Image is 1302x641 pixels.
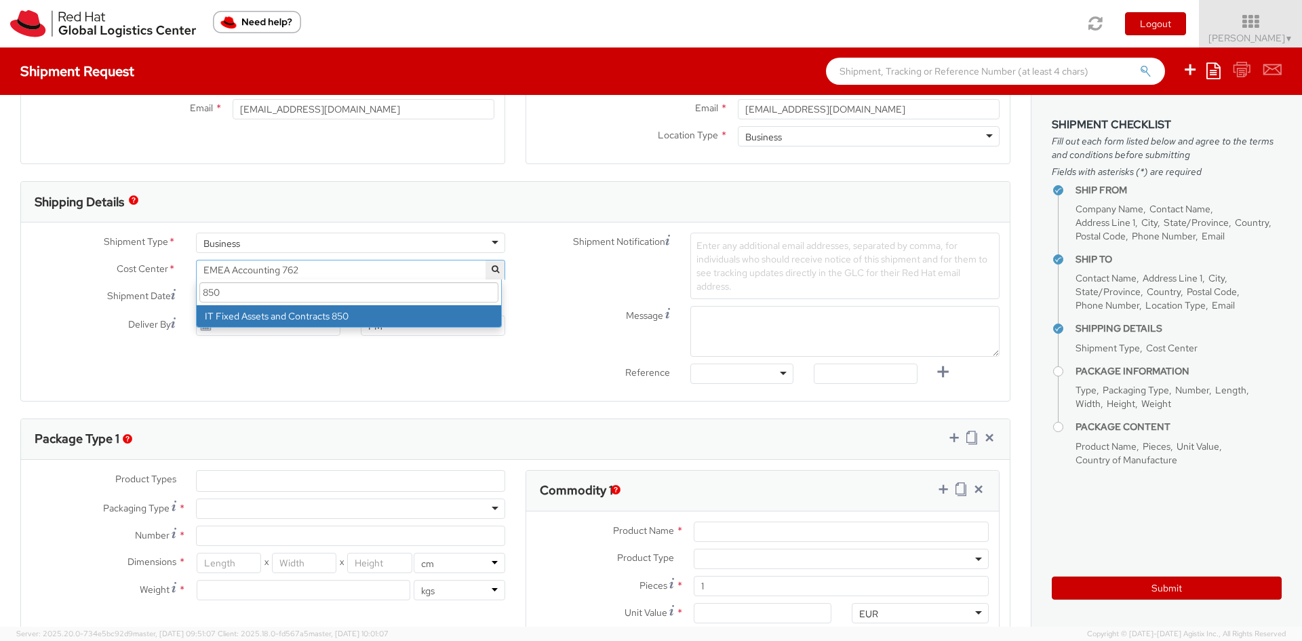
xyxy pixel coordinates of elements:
[1076,397,1101,410] span: Width
[1147,286,1181,298] span: Country
[135,529,170,541] span: Number
[336,553,347,573] span: X
[218,629,389,638] span: Client: 2025.18.0-fd567a5
[1052,119,1282,131] h3: Shipment Checklist
[203,264,498,276] span: EMEA Accounting 762
[128,317,171,332] span: Deliver By
[1141,397,1171,410] span: Weight
[540,484,613,497] h3: Commodity 1
[261,553,272,573] span: X
[1212,299,1235,311] span: Email
[197,553,261,573] input: Length
[20,64,134,79] h4: Shipment Request
[613,524,674,537] span: Product Name
[104,235,168,250] span: Shipment Type
[347,553,412,573] input: Height
[1076,440,1137,452] span: Product Name
[197,305,501,327] li: IT Fixed Assets and Contracts 850
[1208,32,1293,44] span: [PERSON_NAME]
[10,10,196,37] img: rh-logistics-00dfa346123c4ec078e1.svg
[35,432,119,446] h3: Package Type 1
[1076,324,1282,334] h4: Shipping Details
[1149,203,1210,215] span: Contact Name
[1175,384,1209,396] span: Number
[1076,216,1135,229] span: Address Line 1
[1076,454,1177,466] span: Country of Manufacture
[573,235,665,249] span: Shipment Notification
[117,262,168,277] span: Cost Center
[1076,384,1097,396] span: Type
[1177,440,1219,452] span: Unit Value
[1285,33,1293,44] span: ▼
[272,553,336,573] input: Width
[1125,12,1186,35] button: Logout
[1143,440,1170,452] span: Pieces
[658,129,718,141] span: Location Type
[1208,272,1225,284] span: City
[1146,342,1198,354] span: Cost Center
[626,309,663,322] span: Message
[1145,299,1206,311] span: Location Type
[1141,216,1158,229] span: City
[1132,230,1196,242] span: Phone Number
[1164,216,1229,229] span: State/Province
[190,102,213,114] span: Email
[695,102,718,114] span: Email
[1052,165,1282,178] span: Fields with asterisks (*) are required
[625,366,670,378] span: Reference
[115,473,176,485] span: Product Types
[1076,230,1126,242] span: Postal Code
[203,237,240,250] div: Business
[1103,384,1169,396] span: Packaging Type
[1076,299,1139,311] span: Phone Number
[696,239,987,292] span: Enter any additional email addresses, separated by comma, for individuals who should receive noti...
[617,551,674,564] span: Product Type
[1087,629,1286,640] span: Copyright © [DATE]-[DATE] Agistix Inc., All Rights Reserved
[1076,286,1141,298] span: State/Province
[1107,397,1135,410] span: Height
[1076,272,1137,284] span: Contact Name
[1052,134,1282,161] span: Fill out each form listed below and agree to the terms and conditions before submitting
[196,260,505,280] span: EMEA Accounting 762
[1202,230,1225,242] span: Email
[103,502,170,514] span: Packaging Type
[213,11,301,33] button: Need help?
[1187,286,1237,298] span: Postal Code
[140,583,170,596] span: Weight
[639,579,667,591] span: Pieces
[625,606,667,619] span: Unit Value
[859,607,878,621] div: EUR
[127,556,176,568] span: Dimensions
[309,629,389,638] span: master, [DATE] 10:01:07
[1076,254,1282,265] h4: Ship To
[826,58,1165,85] input: Shipment, Tracking or Reference Number (at least 4 chars)
[107,289,171,303] span: Shipment Date
[16,629,216,638] span: Server: 2025.20.0-734e5bc92d9
[1052,577,1282,600] button: Submit
[1143,272,1202,284] span: Address Line 1
[1215,384,1246,396] span: Length
[1076,422,1282,432] h4: Package Content
[1076,366,1282,376] h4: Package Information
[35,195,124,209] h3: Shipping Details
[1076,203,1143,215] span: Company Name
[745,130,782,144] div: Business
[133,629,216,638] span: master, [DATE] 09:51:07
[1076,342,1140,354] span: Shipment Type
[1235,216,1269,229] span: Country
[1076,185,1282,195] h4: Ship From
